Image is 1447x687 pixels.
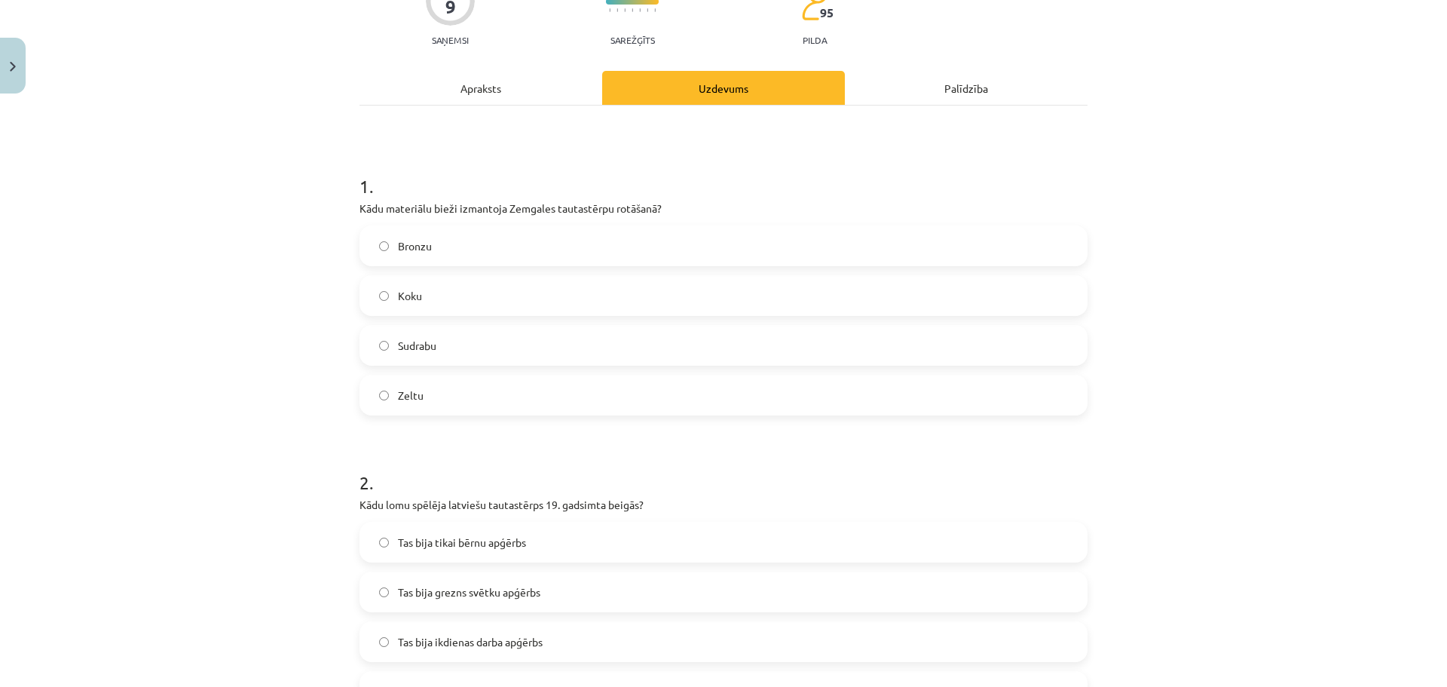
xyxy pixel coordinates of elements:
span: 95 [820,6,834,20]
p: Saņemsi [426,35,475,45]
img: icon-short-line-57e1e144782c952c97e751825c79c345078a6d821885a25fce030b3d8c18986b.svg [632,8,633,12]
p: pilda [803,35,827,45]
img: icon-short-line-57e1e144782c952c97e751825c79c345078a6d821885a25fce030b3d8c18986b.svg [609,8,610,12]
div: Apraksts [359,71,602,105]
span: Tas bija tikai bērnu apģērbs [398,535,526,551]
p: Kādu lomu spēlēja latviešu tautastērps 19. gadsimta beigās? [359,497,1088,513]
img: icon-short-line-57e1e144782c952c97e751825c79c345078a6d821885a25fce030b3d8c18986b.svg [654,8,656,12]
span: Zeltu [398,388,424,403]
span: Bronzu [398,238,432,254]
input: Zeltu [379,391,389,400]
h1: 2 . [359,446,1088,492]
img: icon-short-line-57e1e144782c952c97e751825c79c345078a6d821885a25fce030b3d8c18986b.svg [639,8,641,12]
input: Koku [379,291,389,301]
input: Bronzu [379,241,389,251]
h1: 1 . [359,149,1088,196]
span: Tas bija grezns svētku apģērbs [398,584,540,600]
img: icon-short-line-57e1e144782c952c97e751825c79c345078a6d821885a25fce030b3d8c18986b.svg [624,8,626,12]
img: icon-short-line-57e1e144782c952c97e751825c79c345078a6d821885a25fce030b3d8c18986b.svg [647,8,648,12]
span: Tas bija ikdienas darba apģērbs [398,634,543,650]
p: Sarežģīts [610,35,655,45]
span: Koku [398,288,422,304]
div: Uzdevums [602,71,845,105]
p: Kādu materiālu bieži izmantoja Zemgales tautastērpu rotāšanā? [359,201,1088,216]
span: Sudrabu [398,338,436,354]
input: Sudrabu [379,341,389,351]
img: icon-short-line-57e1e144782c952c97e751825c79c345078a6d821885a25fce030b3d8c18986b.svg [616,8,618,12]
div: Palīdzība [845,71,1088,105]
input: Tas bija tikai bērnu apģērbs [379,538,389,547]
input: Tas bija ikdienas darba apģērbs [379,637,389,647]
input: Tas bija grezns svētku apģērbs [379,587,389,597]
img: icon-close-lesson-0947bae3869378f0d4975bcd49f059093ad1ed9edebbc8119c70593378902aed.svg [10,62,16,72]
